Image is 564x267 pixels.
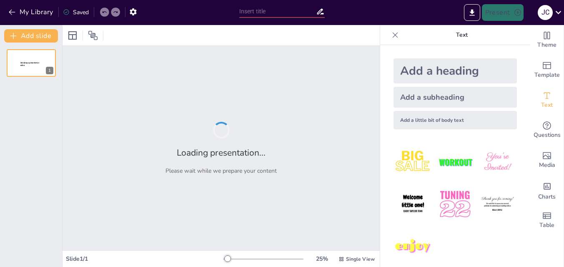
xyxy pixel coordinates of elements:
[394,185,432,224] img: 4.jpeg
[165,167,277,175] p: Please wait while we prepare your content
[530,145,564,175] div: Add images, graphics, shapes or video
[239,5,316,18] input: Insert title
[66,29,79,42] div: Layout
[538,192,556,202] span: Charts
[530,85,564,115] div: Add text boxes
[482,4,524,21] button: Present
[530,115,564,145] div: Get real-time input from your audience
[394,227,432,266] img: 7.jpeg
[436,185,474,224] img: 5.jpeg
[539,161,555,170] span: Media
[312,255,332,263] div: 25 %
[177,147,266,159] h2: Loading presentation...
[464,4,480,21] button: Export to PowerPoint
[530,55,564,85] div: Add ready made slides
[63,8,89,16] div: Saved
[538,4,553,21] button: J C
[478,143,517,181] img: 3.jpeg
[6,5,57,19] button: My Library
[394,58,517,83] div: Add a heading
[7,49,56,77] div: 1
[346,256,375,262] span: Single View
[394,87,517,108] div: Add a subheading
[530,205,564,235] div: Add a table
[66,255,223,263] div: Slide 1 / 1
[537,40,556,50] span: Theme
[20,62,39,66] span: Sendsteps presentation editor
[530,25,564,55] div: Change the overall theme
[541,101,553,110] span: Text
[4,29,58,43] button: Add slide
[46,67,53,74] div: 1
[534,71,560,80] span: Template
[539,221,554,230] span: Table
[436,143,474,181] img: 2.jpeg
[538,5,553,20] div: J C
[88,30,98,40] span: Position
[402,25,522,45] p: Text
[530,175,564,205] div: Add charts and graphs
[478,185,517,224] img: 6.jpeg
[534,131,561,140] span: Questions
[394,143,432,181] img: 1.jpeg
[394,111,517,129] div: Add a little bit of body text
